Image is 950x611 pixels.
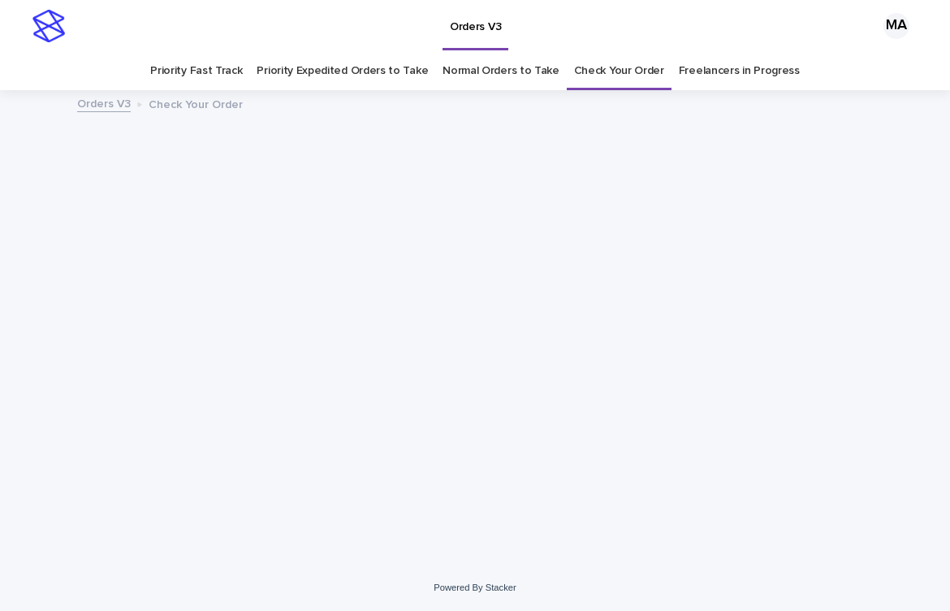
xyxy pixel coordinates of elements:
[883,13,909,39] div: MA
[574,52,664,90] a: Check Your Order
[434,583,516,592] a: Powered By Stacker
[150,52,242,90] a: Priority Fast Track
[679,52,800,90] a: Freelancers in Progress
[149,94,243,112] p: Check Your Order
[257,52,428,90] a: Priority Expedited Orders to Take
[443,52,559,90] a: Normal Orders to Take
[77,93,131,112] a: Orders V3
[32,10,65,42] img: stacker-logo-s-only.png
